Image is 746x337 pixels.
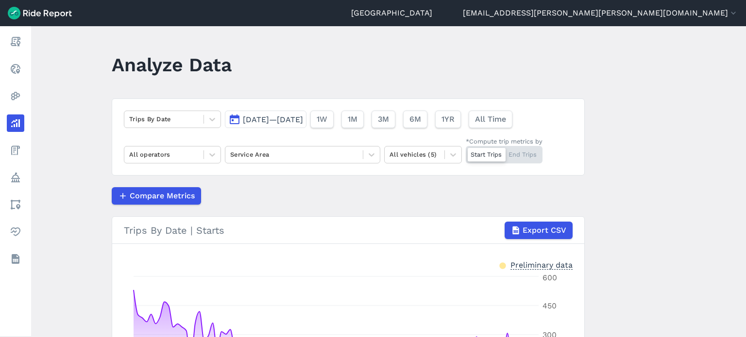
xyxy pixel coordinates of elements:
span: 1YR [441,113,455,125]
button: 6M [403,111,427,128]
button: 3M [372,111,395,128]
button: [EMAIL_ADDRESS][PERSON_NAME][PERSON_NAME][DOMAIN_NAME] [463,7,738,19]
button: Compare Metrics [112,187,201,205]
tspan: 600 [543,273,557,282]
a: [GEOGRAPHIC_DATA] [351,7,432,19]
a: Health [7,223,24,241]
span: Export CSV [523,225,566,236]
a: Heatmaps [7,87,24,105]
a: Policy [7,169,24,186]
button: 1W [310,111,334,128]
div: Preliminary data [510,259,573,270]
span: 1W [317,113,327,125]
span: 3M [378,113,389,125]
a: Fees [7,142,24,159]
span: 1M [348,113,357,125]
h1: Analyze Data [112,51,232,78]
a: Report [7,33,24,50]
a: Analyze [7,114,24,132]
tspan: 450 [543,301,557,310]
span: All Time [475,113,506,125]
button: Export CSV [505,222,573,239]
img: Ride Report [8,7,72,19]
span: Compare Metrics [130,190,195,202]
span: [DATE]—[DATE] [243,115,303,124]
div: Trips By Date | Starts [124,222,573,239]
div: *Compute trip metrics by [466,137,543,146]
a: Realtime [7,60,24,78]
button: 1YR [435,111,461,128]
button: [DATE]—[DATE] [225,111,306,128]
span: 6M [409,113,421,125]
a: Areas [7,196,24,213]
button: All Time [469,111,512,128]
a: Datasets [7,250,24,268]
button: 1M [341,111,364,128]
